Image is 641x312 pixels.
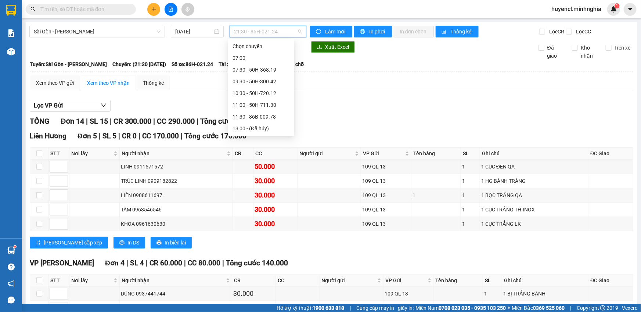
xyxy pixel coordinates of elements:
[442,29,448,35] span: bar-chart
[8,297,15,304] span: message
[30,259,94,267] span: VP [PERSON_NAME]
[362,177,410,185] div: 109 QL 13
[147,3,160,16] button: plus
[512,304,565,312] span: Miền Bắc
[175,28,213,36] input: 13/09/2025
[255,219,296,229] div: 30.000
[434,275,483,287] th: Tên hàng
[184,132,246,140] span: Tổng cước 170.000
[533,305,565,311] strong: 0369 525 060
[8,264,15,271] span: question-circle
[462,177,479,185] div: 1
[153,117,155,126] span: |
[87,79,130,87] div: Xem theo VP nhận
[624,3,637,16] button: caret-down
[121,177,231,185] div: TRÚC LINH 0909182822
[325,28,346,36] span: Làm mới
[385,276,426,284] span: VP Gửi
[325,43,349,51] span: Xuất Excel
[122,149,225,157] span: Người nhận
[413,191,460,199] div: 1
[226,259,288,267] span: Tổng cước 140.000
[276,275,320,287] th: CC
[121,220,231,228] div: KHOA 0961630630
[411,148,461,160] th: Tên hàng
[184,259,186,267] span: |
[462,191,479,199] div: 1
[253,148,298,160] th: CC
[462,220,479,228] div: 1
[461,148,480,160] th: SL
[232,275,276,287] th: CR
[299,149,354,157] span: Người gửi
[451,28,473,36] span: Thống kê
[233,54,290,62] div: 07:00
[436,26,479,37] button: bar-chartThống kê
[462,206,479,214] div: 1
[369,28,386,36] span: In phơi
[48,148,69,160] th: STT
[30,132,66,140] span: Liên Hương
[361,174,411,188] td: 109 QL 13
[36,240,41,246] span: sort-ascending
[157,117,195,126] span: CC 290.000
[121,191,231,199] div: LIÊN 0908611697
[233,42,290,50] div: Chọn chuyến
[546,28,565,36] span: Lọc CR
[172,60,213,68] span: Số xe: 86H-021.24
[181,132,183,140] span: |
[228,40,294,52] div: Chọn chuyến
[255,176,296,186] div: 30.000
[481,220,587,228] div: 1 CỤC TRẮNG LK
[6,5,16,16] img: logo-vxr
[362,220,410,228] div: 109 QL 13
[126,259,128,267] span: |
[168,7,173,12] span: file-add
[480,148,588,160] th: Ghi chú
[151,7,156,12] span: plus
[361,217,411,231] td: 109 QL 13
[34,101,63,110] span: Lọc VP Gửi
[122,132,137,140] span: CR 0
[127,239,139,247] span: In DS
[277,304,344,312] span: Hỗ trợ kỹ thuật:
[484,290,501,298] div: 1
[30,117,50,126] span: TỔNG
[130,259,144,267] span: SL 4
[71,276,112,284] span: Nơi lấy
[48,275,69,287] th: STT
[233,77,290,86] div: 09:30 - 50H-300.42
[316,29,322,35] span: sync
[317,44,322,50] span: download
[311,41,355,53] button: downloadXuất Excel
[502,275,588,287] th: Ghi chú
[146,259,148,267] span: |
[110,117,112,126] span: |
[150,259,182,267] span: CR 60.000
[105,259,125,267] span: Đơn 4
[383,287,434,301] td: 109 QL 13
[197,117,198,126] span: |
[7,48,15,55] img: warehouse-icon
[14,246,16,248] sup: 1
[570,304,571,312] span: |
[363,149,404,157] span: VP Gửi
[310,26,352,37] button: syncLàm mới
[99,132,101,140] span: |
[114,237,145,248] button: printerIn DS
[90,117,108,126] span: SL 15
[233,101,290,109] div: 11:00 - 50H-711.30
[30,61,107,67] b: Tuyến: Sài Gòn - [PERSON_NAME]
[30,7,36,12] span: search
[112,60,166,68] span: Chuyến: (21:30 [DATE])
[102,132,116,140] span: SL 5
[255,162,296,172] div: 50.000
[588,275,633,287] th: ĐC Giao
[588,148,633,160] th: ĐC Giao
[483,275,502,287] th: SL
[439,305,506,311] strong: 0708 023 035 - 0935 103 250
[255,190,296,200] div: 30.000
[508,306,510,309] span: ⚪️
[503,290,587,298] div: 1 BỊ TRẮNG BÁNH
[219,60,234,68] span: Tài xế:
